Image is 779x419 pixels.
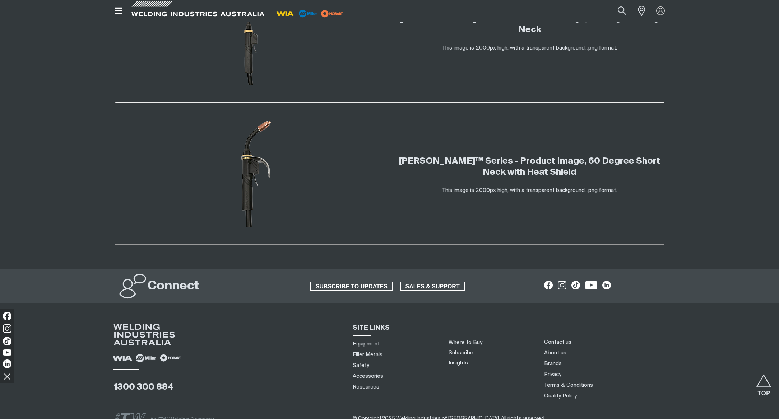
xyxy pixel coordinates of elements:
a: 1300 300 884 [113,383,174,391]
a: Equipment [353,340,380,348]
a: Privacy [544,371,561,378]
img: YouTube [3,349,11,356]
a: SUBSCRIBE TO UPDATES [310,282,393,291]
a: Accessories [353,372,383,380]
a: [PERSON_NAME]™ Series - Product Image, 60 Degree Short Neck with Heat Shield [399,157,660,176]
img: Facebook [3,312,11,320]
button: Scroll to top [756,374,772,390]
span: SUBSCRIBE TO UPDATES [311,282,392,291]
a: Contact us [544,338,571,346]
a: miller [319,11,345,16]
a: Insights [449,360,468,366]
span: SITE LINKS [353,325,390,331]
span: This image is 2000px high, with a transparent background, .png format. [442,45,617,51]
h2: Connect [148,278,199,294]
button: Search products [610,3,634,19]
nav: Sitemap [350,338,440,392]
a: Terms & Conditions [544,381,593,389]
img: LinkedIn [3,359,11,368]
a: Resources [353,383,379,391]
a: Safety [353,362,369,369]
a: Subscribe [449,350,473,356]
a: Brands [544,360,562,367]
span: SALES & SUPPORT [401,282,464,291]
input: Product name or item number... [601,3,634,19]
img: miller [319,8,345,19]
a: SALES & SUPPORT [400,282,465,291]
span: This image is 2000px high, with a transparent background, .png format. [442,188,617,193]
img: Instagram [3,324,11,333]
a: Where to Buy [449,340,482,345]
a: Filler Metals [353,351,382,358]
a: [PERSON_NAME]™ Series - Product Image, 45 Degree Long Neck [400,14,659,34]
img: hide socials [1,370,13,382]
img: TikTok [3,337,11,345]
a: About us [544,349,566,357]
img: Bernard IronPro 60 Degree Short Neck with Heat Shield Image [142,119,357,227]
nav: Footer [542,336,679,401]
a: Quality Policy [544,392,577,400]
